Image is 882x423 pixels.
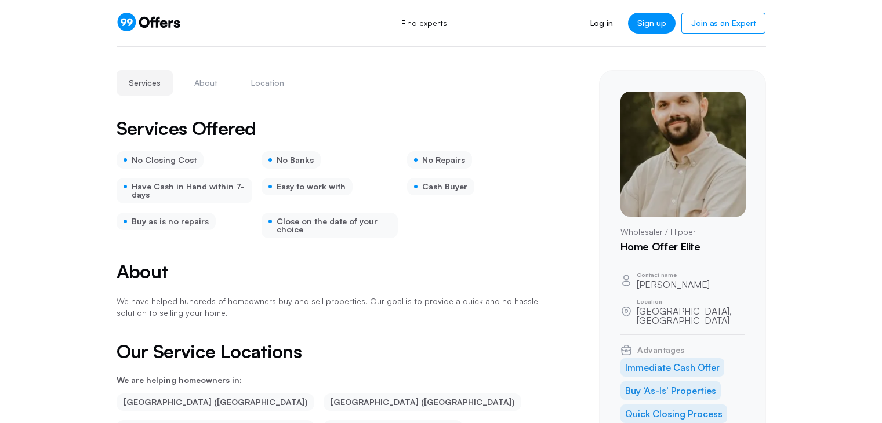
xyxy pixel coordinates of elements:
a: Join as an Expert [681,13,765,34]
img: Joshua Gille [620,92,746,217]
a: Log in [581,13,622,34]
li: Buy ‘As-Is’ Properties [620,381,721,400]
p: Wholesaler / Flipper [620,226,745,238]
span: Advantages [637,346,684,354]
h1: Home Offer Elite [620,240,745,253]
li: [GEOGRAPHIC_DATA] ([GEOGRAPHIC_DATA]) [117,393,314,411]
p: We are helping homeowners in: [117,376,543,384]
p: [PERSON_NAME] [637,280,710,289]
li: [GEOGRAPHIC_DATA] ([GEOGRAPHIC_DATA]) [324,393,521,411]
div: Buy as is no repairs [117,213,216,230]
p: [GEOGRAPHIC_DATA], [GEOGRAPHIC_DATA] [637,307,745,325]
div: Cash Buyer [407,178,474,195]
a: Find experts [389,10,460,36]
div: Close on the date of your choice [262,213,398,238]
div: Have Cash in Hand within 7-days [117,178,253,203]
button: Location [239,70,296,96]
div: No Repairs [407,151,472,169]
div: No Banks [262,151,321,169]
button: Services [117,70,173,96]
div: No Closing Cost [117,151,204,169]
h2: Our Service Locations [117,341,543,362]
a: Sign up [628,13,676,34]
button: About [182,70,230,96]
h2: Services Offered [117,119,256,137]
div: Easy to work with [262,178,353,195]
h2: About [117,261,543,282]
li: Quick Closing Process [620,404,727,423]
p: Contact name [637,272,710,278]
li: Immediate Cash Offer [620,358,724,377]
p: We have helped hundreds of homeowners buy and sell properties. Our goal is to provide a quick and... [117,296,543,318]
p: Location [637,298,745,304]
